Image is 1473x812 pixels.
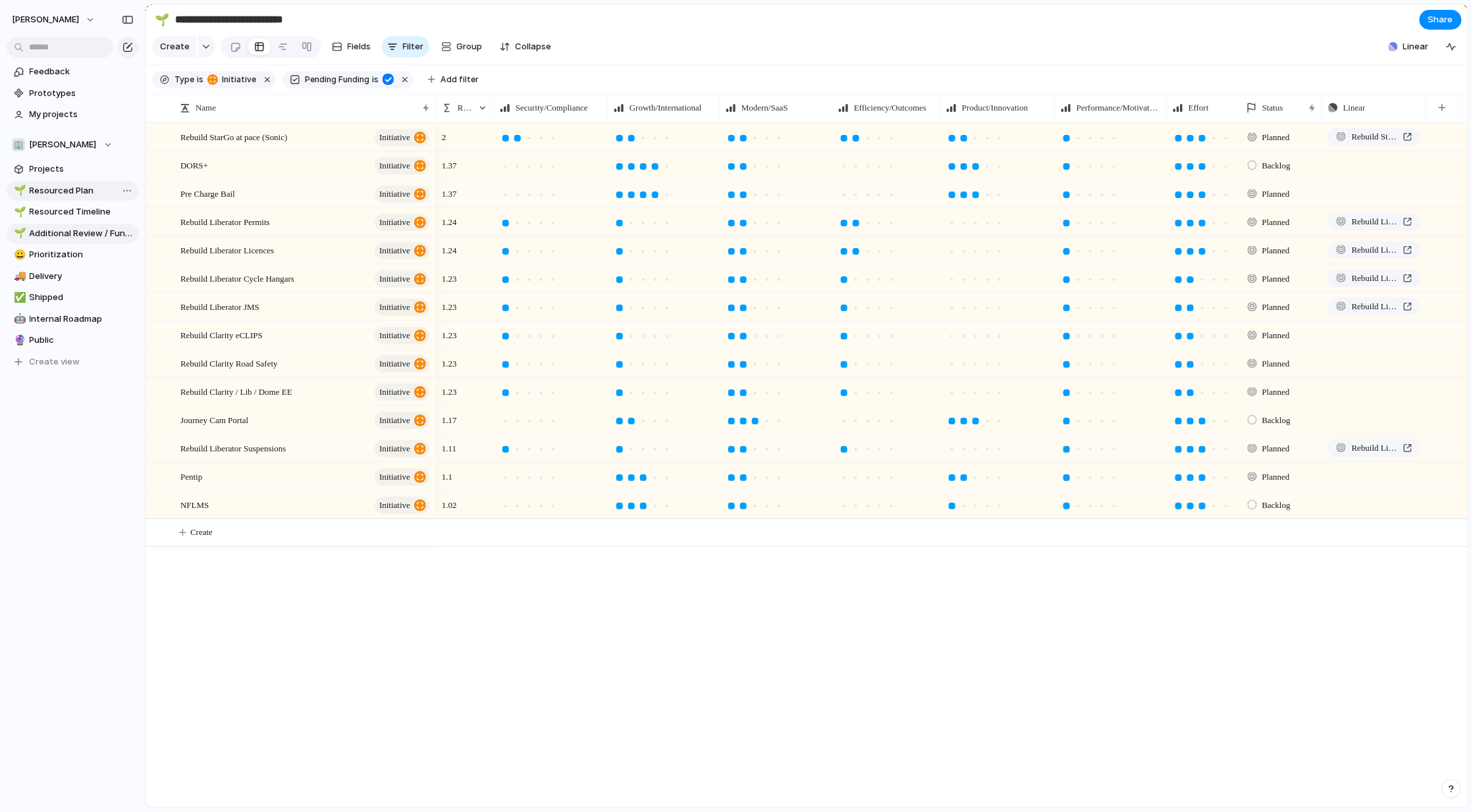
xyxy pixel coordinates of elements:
button: 🌱 [12,227,25,240]
span: Security/Compliance [516,101,588,114]
span: Journey Cam Portal [180,412,248,427]
span: Collapse [516,40,552,53]
a: My projects [7,105,138,124]
span: Rebuild Clarity eCLIPS [180,327,263,342]
div: 🔮 [14,333,23,348]
span: initiative [379,128,410,147]
button: initiative [375,129,429,146]
div: 🚚Delivery [7,266,138,286]
span: Rebuild Liberator Licences [1352,243,1398,257]
span: Planned [1262,301,1290,314]
span: 1.37 [437,152,462,172]
span: Backlog [1262,414,1291,427]
span: Performance/Motivation [1077,101,1160,114]
div: 🌱 [14,205,23,220]
span: Type [174,74,194,86]
span: Group [457,40,483,53]
a: Rebuild StarGo at pace (Sonic) [1328,128,1420,145]
span: My projects [30,108,134,121]
span: Planned [1262,470,1290,484]
span: Add filter [441,74,479,86]
span: Rebuild StarGo at pace (Sonic) [180,129,287,144]
span: Growth/International [629,101,702,114]
span: Create view [30,355,80,368]
button: 🚚 [12,270,25,283]
a: 🤖Internal Roadmap [7,309,138,329]
button: [PERSON_NAME] [6,9,102,30]
div: 🏢 [12,138,25,151]
span: 1.23 [437,350,462,370]
span: 1.23 [437,293,462,314]
span: Rebuild Liberator Permits [180,214,270,229]
button: 🏢[PERSON_NAME] [7,135,138,155]
button: initiative [375,412,429,429]
span: Linear [1403,40,1429,53]
span: Rebuild Liberator Cycle Hangars [180,270,294,286]
span: initiative [379,440,410,458]
span: initiative [379,355,410,373]
span: Projects [30,163,134,176]
span: Planned [1262,329,1290,342]
span: is [197,74,203,86]
button: initiative [375,469,429,486]
a: 🌱Additional Review / Funding [7,224,138,243]
span: Planned [1262,244,1290,257]
a: 🌱Resourced Timeline [7,202,138,222]
button: initiative [375,299,429,316]
span: initiative [379,185,410,203]
span: is [372,74,379,86]
div: 😀Prioritization [7,245,138,265]
button: initiative [375,497,429,514]
span: 1.1 [437,463,458,484]
button: 🔮 [12,334,25,347]
button: 🤖 [12,313,25,326]
a: 🔮Public [7,330,138,350]
span: 1.37 [437,180,462,201]
div: 🌱Resourced Plan [7,181,138,201]
span: Rebuild Liberator Cycle Hangars [1352,272,1398,285]
span: 1.17 [437,407,462,427]
div: 😀 [14,247,23,263]
span: 2 [437,124,452,144]
span: 1.23 [437,378,462,399]
span: initiative [379,411,410,430]
a: ✅Shipped [7,288,138,307]
span: Rebuild Liberator JMS [1352,300,1398,313]
span: Additional Review / Funding [30,227,134,240]
span: initiative [379,468,410,486]
button: is [194,72,206,87]
span: Feedback [30,65,134,78]
a: Prototypes [7,84,138,103]
span: Rebuild Liberator Suspensions [1352,442,1398,455]
button: 🌱 [12,184,25,197]
span: Delivery [30,270,134,283]
span: [PERSON_NAME] [30,138,97,151]
button: ✅ [12,291,25,304]
button: 😀 [12,248,25,261]
a: Rebuild Liberator Suspensions [1328,440,1420,457]
span: Rebuild Liberator Licences [180,242,274,257]
button: Collapse [495,36,557,57]
span: Internal Roadmap [30,313,134,326]
span: Planned [1262,357,1290,370]
a: Feedback [7,62,138,82]
span: initiative [379,213,410,232]
button: Linear [1383,37,1434,57]
button: Filter [382,36,429,57]
a: Projects [7,159,138,179]
span: Name [196,101,216,114]
span: Status [1262,101,1283,114]
span: Create [190,526,213,539]
span: Resourced Plan [30,184,134,197]
span: Rebuild StarGo at pace (Sonic) [1352,130,1398,143]
span: Efficiency/Outcomes [854,101,926,114]
span: Rebuild Clarity / Lib / Dome EE [180,384,292,399]
div: 🌱 [155,11,169,28]
button: initiative [375,214,429,231]
span: initiative [379,270,410,288]
span: initiative [379,241,410,260]
button: 🌱 [151,9,173,30]
button: is [369,72,381,87]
